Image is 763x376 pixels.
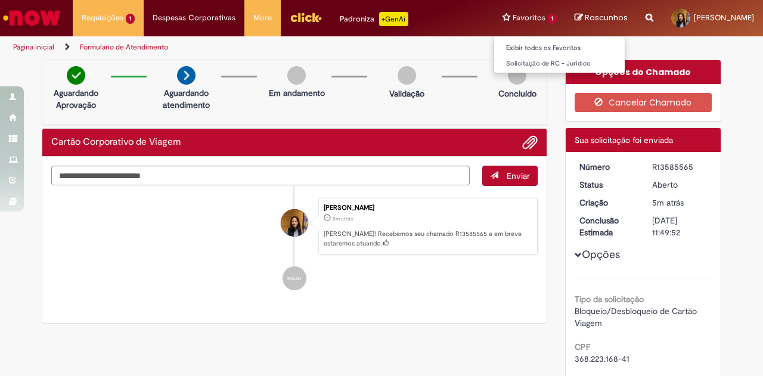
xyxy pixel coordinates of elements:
[287,66,306,85] img: img-circle-grey.png
[389,88,424,100] p: Validação
[652,197,708,209] div: 01/10/2025 11:49:48
[82,12,123,24] span: Requisições
[652,197,684,208] span: 5m atrás
[157,87,215,111] p: Aguardando atendimento
[575,353,629,364] span: 368.223.168-41
[51,186,538,303] ul: Histórico de tíquete
[585,12,628,23] span: Rascunhos
[566,60,721,84] div: Opções do Chamado
[67,66,85,85] img: check-circle-green.png
[652,215,708,238] div: [DATE] 11:49:52
[494,36,625,73] ul: Favoritos
[482,166,538,186] button: Enviar
[324,229,531,248] p: [PERSON_NAME]! Recebemos seu chamado R13585565 e em breve estaremos atuando.
[290,8,322,26] img: click_logo_yellow_360x200.png
[379,12,408,26] p: +GenAi
[494,57,625,70] a: Solicitação de RC - Juridico
[570,197,644,209] dt: Criação
[570,161,644,173] dt: Número
[333,215,353,222] span: 5m atrás
[398,66,416,85] img: img-circle-grey.png
[253,12,272,24] span: More
[80,42,168,52] a: Formulário de Atendimento
[652,161,708,173] div: R13585565
[652,179,708,191] div: Aberto
[508,66,526,85] img: img-circle-grey.png
[9,36,500,58] ul: Trilhas de página
[522,135,538,150] button: Adicionar anexos
[281,209,308,237] div: Izabela Vecchi Terassovich
[177,66,196,85] img: arrow-next.png
[498,88,536,100] p: Concluído
[575,341,590,352] b: CPF
[13,42,54,52] a: Página inicial
[51,137,181,148] h2: Cartão Corporativo de Viagem Histórico de tíquete
[507,170,530,181] span: Enviar
[340,12,408,26] div: Padroniza
[575,93,712,112] button: Cancelar Chamado
[575,294,644,304] b: Tipo da solicitação
[324,204,531,212] div: [PERSON_NAME]
[694,13,754,23] span: [PERSON_NAME]
[51,166,470,185] textarea: Digite sua mensagem aqui...
[575,306,699,328] span: Bloqueio/Desbloqueio de Cartão Viagem
[570,215,644,238] dt: Conclusão Estimada
[513,12,545,24] span: Favoritos
[269,87,325,99] p: Em andamento
[575,135,673,145] span: Sua solicitação foi enviada
[51,198,538,255] li: Izabela Vecchi Terassovich
[47,87,105,111] p: Aguardando Aprovação
[333,215,353,222] time: 01/10/2025 11:49:48
[1,6,63,30] img: ServiceNow
[126,14,135,24] span: 1
[575,13,628,24] a: Rascunhos
[570,179,644,191] dt: Status
[548,14,557,24] span: 1
[153,12,235,24] span: Despesas Corporativas
[494,42,625,55] a: Exibir todos os Favoritos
